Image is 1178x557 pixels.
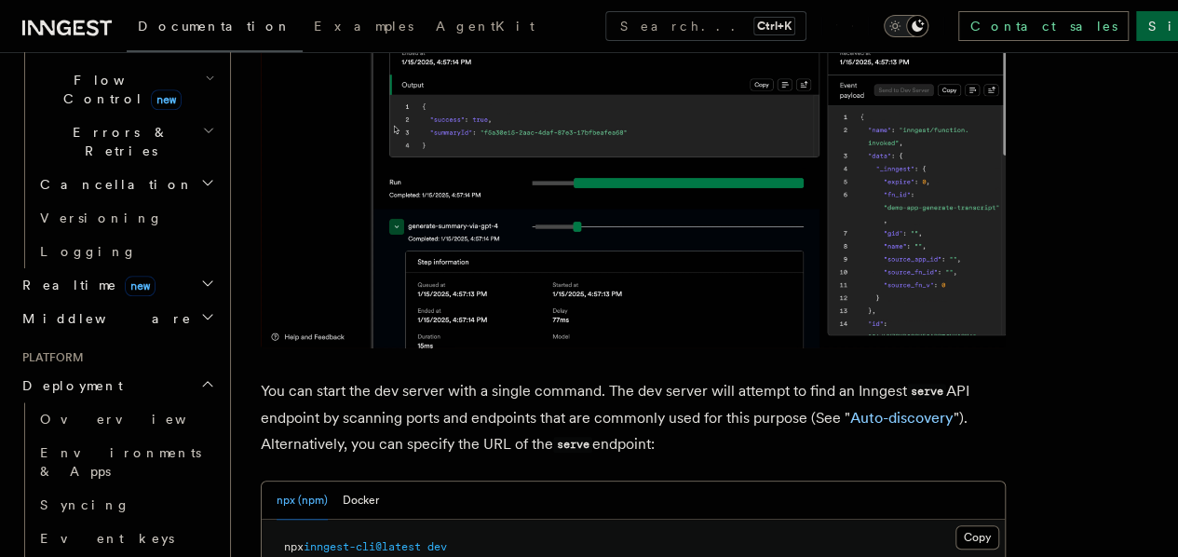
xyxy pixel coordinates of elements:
button: Flow Controlnew [33,63,219,115]
span: Realtime [15,276,156,294]
span: inngest-cli@latest [304,540,421,553]
span: Event keys [40,531,174,546]
button: Docker [343,482,379,520]
a: Overview [33,402,219,436]
button: Toggle dark mode [884,15,928,37]
button: Cancellation [33,168,219,201]
span: Middleware [15,309,192,328]
code: serve [553,437,592,453]
button: npx (npm) [277,482,328,520]
p: You can start the dev server with a single command. The dev server will attempt to find an Innges... [261,378,1006,458]
span: Platform [15,350,84,365]
span: Flow Control [33,71,205,108]
a: Contact sales [958,11,1129,41]
span: Cancellation [33,175,194,194]
a: AgentKit [425,6,546,50]
span: Syncing [40,497,130,512]
button: Realtimenew [15,268,219,302]
span: Deployment [15,376,123,395]
span: new [151,89,182,110]
span: dev [427,540,447,553]
a: Environments & Apps [33,436,219,488]
span: AgentKit [436,19,535,34]
a: Logging [33,235,219,268]
button: Errors & Retries [33,115,219,168]
span: Errors & Retries [33,123,202,160]
button: Search...Ctrl+K [605,11,806,41]
a: Versioning [33,201,219,235]
kbd: Ctrl+K [753,17,795,35]
span: new [125,276,156,296]
a: Examples [303,6,425,50]
span: Examples [314,19,413,34]
button: Copy [955,525,999,550]
span: Environments & Apps [40,445,201,479]
button: Middleware [15,302,219,335]
span: Overview [40,412,232,427]
a: Event keys [33,522,219,555]
span: Documentation [138,19,291,34]
span: npx [284,540,304,553]
a: Documentation [127,6,303,52]
code: serve [907,384,946,400]
span: Logging [40,244,137,259]
span: Versioning [40,211,163,225]
button: Deployment [15,369,219,402]
a: Syncing [33,488,219,522]
a: Auto-discovery [850,409,954,427]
